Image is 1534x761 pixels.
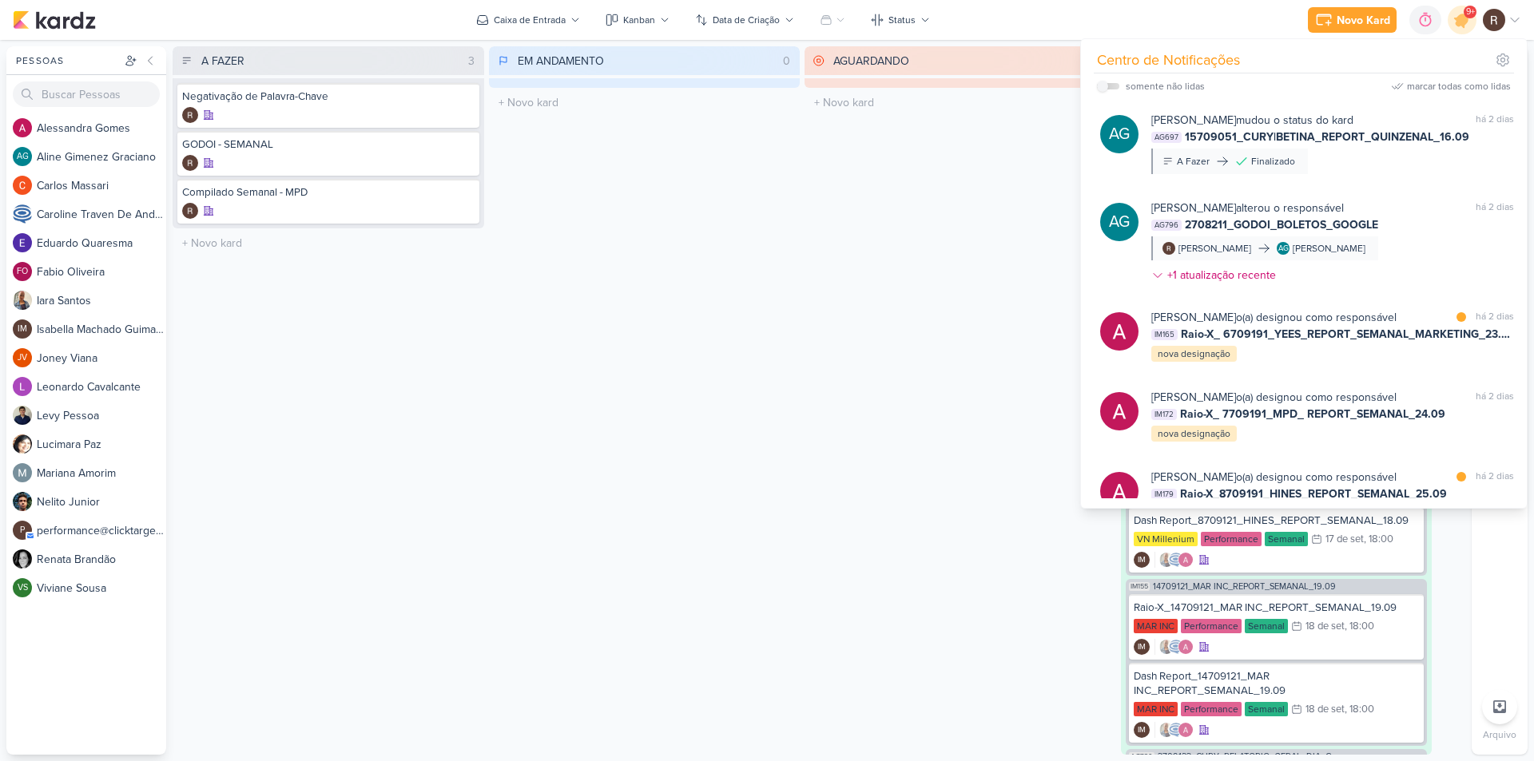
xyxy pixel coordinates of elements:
[1483,727,1516,742] p: Arquivo
[1151,112,1353,129] div: mudou o status do kard
[176,232,481,255] input: + Novo kard
[37,379,166,395] div: L e o n a r d o C a v a l c a n t e
[37,235,166,252] div: E d u a r d o Q u a r e s m a
[13,204,32,224] img: Caroline Traven De Andrade
[1151,329,1178,340] span: IM165
[1151,426,1237,442] div: nova designação
[1134,722,1150,738] div: Criador(a): Isabella Machado Guimarães
[1151,489,1177,500] span: IM179
[1134,600,1420,615] div: Raio-X_14709121_MAR INC_REPORT_SEMANAL_19.09
[13,10,96,30] img: kardz.app
[1251,154,1295,168] div: Finalizado
[1134,669,1420,698] div: Dash Report_14709121_MAR INC_REPORT_SEMANAL_19.09
[1407,79,1511,93] div: marcar todas como lidas
[18,354,27,363] p: JV
[37,292,166,309] div: I a r a S a n t o s
[1100,115,1139,153] div: Aline Gimenez Graciano
[1178,639,1194,655] img: Alessandra Gomes
[13,147,32,166] div: Aline Gimenez Graciano
[18,325,27,334] p: IM
[1185,216,1378,233] span: 2708211_GODOI_BOLETOS_GOOGLE
[13,578,32,597] div: Viviane Sousa
[1277,242,1290,255] div: Aline Gimenez Graciano
[1151,113,1236,127] b: [PERSON_NAME]
[182,89,475,104] div: Negativação de Palavra-Chave
[13,118,32,137] img: Alessandra Gomes
[20,526,25,535] p: p
[1476,112,1514,129] div: há 2 dias
[1129,582,1150,591] span: IM155
[37,407,166,424] div: L e v y P e s s o a
[1129,752,1154,761] span: AG730
[13,319,32,339] div: Isabella Machado Guimarães
[182,137,475,152] div: GODOI - SEMANAL
[37,465,166,482] div: M a r i a n a A m o r i m
[1345,704,1374,715] div: , 18:00
[1265,532,1308,546] div: Semanal
[1158,552,1174,568] img: Iara Santos
[1178,241,1251,256] div: [PERSON_NAME]
[1180,486,1447,502] span: Raio-X_8709191_HINES_REPORT_SEMANAL_25.09
[1181,702,1242,716] div: Performance
[37,206,166,223] div: C a r o l i n e T r a v e n D e A n d r a d e
[182,107,198,123] img: Rafael Dornelles
[13,262,32,281] div: Fabio Oliveira
[1109,123,1130,145] p: AG
[1158,639,1174,655] img: Iara Santos
[1154,722,1194,738] div: Colaboradores: Iara Santos, Caroline Traven De Andrade, Alessandra Gomes
[1151,390,1236,404] b: [PERSON_NAME]
[1181,619,1242,633] div: Performance
[1151,346,1237,362] div: nova designação
[13,434,32,454] img: Lucimara Paz
[37,493,166,510] div: N e l i t o J u n i o r
[1185,129,1469,145] span: 15709051_CURY|BETINA_REPORT_QUINZENAL_16.09
[17,153,29,161] p: AG
[1151,311,1236,324] b: [PERSON_NAME]
[1177,154,1210,168] div: A Fazer
[1476,200,1514,216] div: há 2 dias
[1151,409,1177,420] span: IM172
[37,580,166,597] div: V i v i a n e S o u s a
[1151,200,1344,216] div: alterou o responsável
[182,203,198,219] div: Criador(a): Rafael Dornelles
[17,268,28,276] p: FO
[1151,470,1236,484] b: [PERSON_NAME]
[1109,211,1130,233] p: AG
[1134,639,1150,655] div: Isabella Machado Guimarães
[1305,621,1345,632] div: 18 de set
[1134,722,1150,738] div: Isabella Machado Guimarães
[1158,722,1174,738] img: Iara Santos
[777,53,797,69] div: 0
[13,377,32,396] img: Leonardo Cavalcante
[1345,621,1374,632] div: , 18:00
[13,492,32,511] img: Nelito Junior
[1138,644,1146,652] p: IM
[37,522,166,539] div: p e r f o r m a n c e @ c l i c k t a r g e t . c o m . b r
[1126,79,1205,93] div: somente não lidas
[1151,201,1236,215] b: [PERSON_NAME]
[1151,389,1397,406] div: o(a) designou como responsável
[1138,557,1146,565] p: IM
[182,155,198,171] div: Criador(a): Rafael Dornelles
[37,321,166,338] div: I s a b e l l a M a c h a d o G u i m a r ã e s
[13,176,32,195] img: Carlos Massari
[1134,552,1150,568] div: Isabella Machado Guimarães
[1245,619,1288,633] div: Semanal
[13,233,32,252] img: Eduardo Quaresma
[37,350,166,367] div: J o n e y V i a n a
[18,584,28,593] p: VS
[1476,469,1514,486] div: há 2 dias
[182,155,198,171] img: Rafael Dornelles
[1153,582,1336,591] span: 14709121_MAR INC_REPORT_SEMANAL_19.09
[1138,727,1146,735] p: IM
[1466,6,1475,18] span: 9+
[1305,704,1345,715] div: 18 de set
[1364,534,1393,545] div: , 18:00
[1476,309,1514,326] div: há 2 dias
[1168,552,1184,568] img: Caroline Traven De Andrade
[1151,309,1397,326] div: o(a) designou como responsável
[1154,639,1194,655] div: Colaboradores: Iara Santos, Caroline Traven De Andrade, Alessandra Gomes
[13,521,32,540] div: performance@clicktarget.com.br
[13,348,32,367] div: Joney Viana
[1134,552,1150,568] div: Criador(a): Isabella Machado Guimarães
